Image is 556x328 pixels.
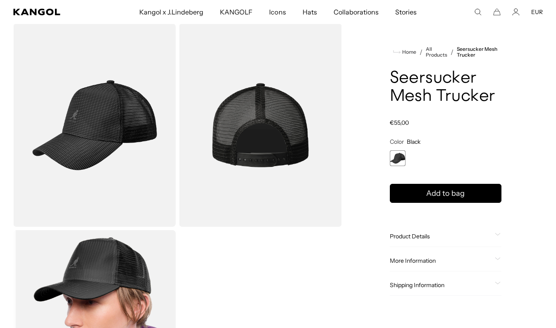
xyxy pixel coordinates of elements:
[390,281,492,289] span: Shipping Information
[493,8,501,16] button: Cart
[457,46,501,58] a: Seersucker Mesh Trucker
[390,138,404,145] span: Color
[13,24,176,227] img: color-black
[447,47,453,57] li: /
[179,24,341,227] img: color-black
[393,48,416,56] a: Home
[390,119,409,126] span: €55,00
[390,257,492,264] span: More Information
[426,188,465,199] span: Add to bag
[390,233,492,240] span: Product Details
[474,8,482,16] summary: Search here
[531,8,543,16] button: EUR
[390,184,501,203] button: Add to bag
[390,69,501,106] h1: Seersucker Mesh Trucker
[512,8,520,16] a: Account
[426,46,447,58] a: All Products
[13,9,92,15] a: Kangol
[401,49,416,55] span: Home
[390,150,406,166] label: Black
[390,150,406,166] div: 1 of 1
[416,47,422,57] li: /
[407,138,420,145] span: Black
[390,46,501,58] nav: breadcrumbs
